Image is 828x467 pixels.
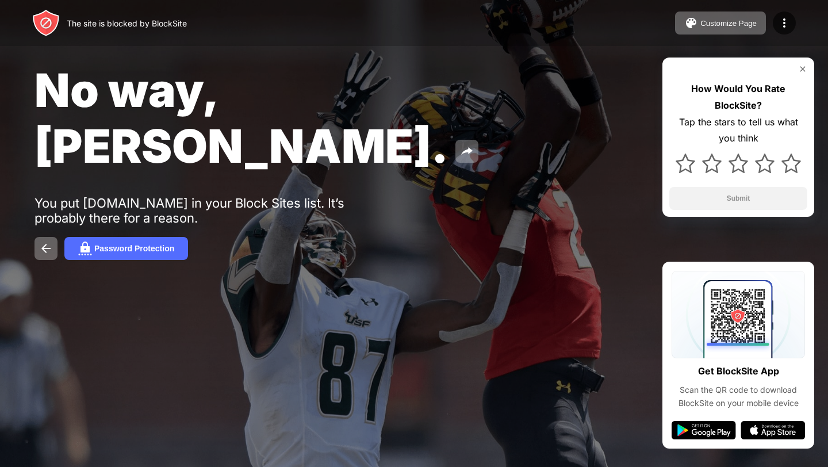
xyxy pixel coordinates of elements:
[777,16,791,30] img: menu-icon.svg
[67,18,187,28] div: The site is blocked by BlockSite
[781,154,801,173] img: star.svg
[32,9,60,37] img: header-logo.svg
[669,187,807,210] button: Submit
[64,237,188,260] button: Password Protection
[676,154,695,173] img: star.svg
[39,242,53,255] img: back.svg
[702,154,722,173] img: star.svg
[669,81,807,114] div: How Would You Rate BlockSite?
[729,154,748,173] img: star.svg
[34,196,390,225] div: You put [DOMAIN_NAME] in your Block Sites list. It’s probably there for a reason.
[34,62,448,174] span: No way, [PERSON_NAME].
[755,154,775,173] img: star.svg
[741,421,805,439] img: app-store.svg
[34,322,306,454] iframe: Banner
[94,244,174,253] div: Password Protection
[798,64,807,74] img: rate-us-close.svg
[684,16,698,30] img: pallet.svg
[78,242,92,255] img: password.svg
[698,363,779,380] div: Get BlockSite App
[669,114,807,147] div: Tap the stars to tell us what you think
[672,384,805,409] div: Scan the QR code to download BlockSite on your mobile device
[672,421,736,439] img: google-play.svg
[460,144,474,158] img: share.svg
[675,12,766,35] button: Customize Page
[700,19,757,28] div: Customize Page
